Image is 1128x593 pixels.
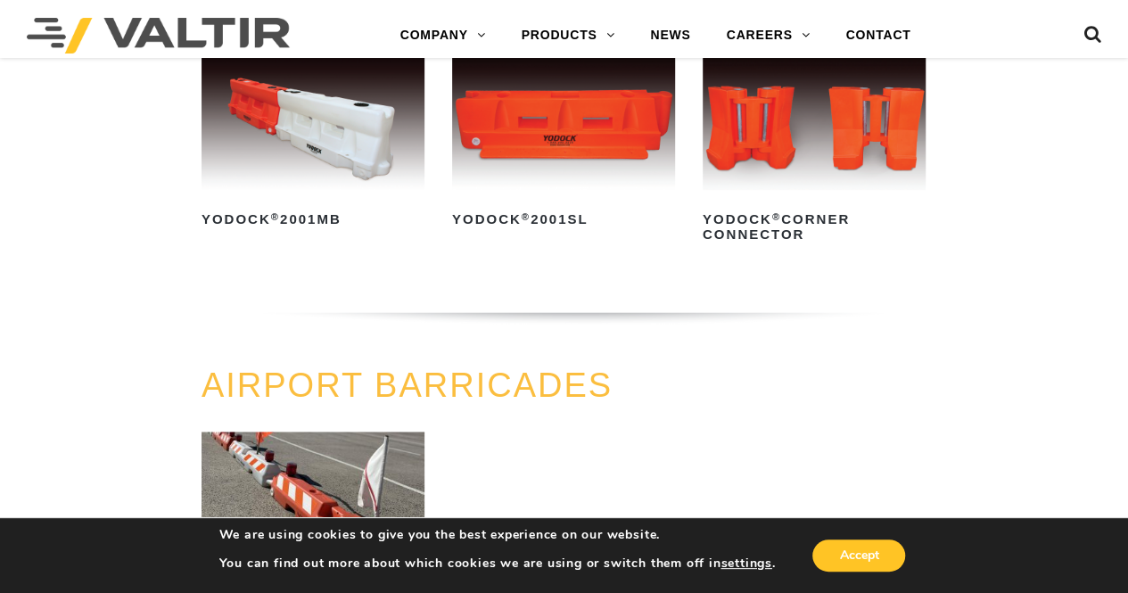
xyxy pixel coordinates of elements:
h2: Yodock 2001MB [202,206,424,235]
a: CAREERS [709,18,828,54]
a: PRODUCTS [504,18,633,54]
button: Accept [812,539,905,572]
img: Valtir Rentals Airport Aerocade Bradley International Airport [202,432,424,571]
a: Yodock®Corner Connector [703,50,926,248]
sup: ® [271,211,280,222]
a: AIRPORT BARRICADES [202,367,613,404]
h2: Yodock 2001SL [452,206,675,235]
p: You can find out more about which cookies we are using or switch them off in . [219,556,776,572]
a: NEWS [632,18,708,54]
p: We are using cookies to give you the best experience on our website. [219,527,776,543]
sup: ® [772,211,781,222]
sup: ® [522,211,531,222]
a: Yodock®2001SL [452,50,675,234]
button: settings [720,556,771,572]
a: Yodock®2001MB [202,50,424,234]
a: CONTACT [827,18,928,54]
h2: Yodock Corner Connector [703,206,926,249]
a: COMPANY [383,18,504,54]
img: Valtir [27,18,290,54]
